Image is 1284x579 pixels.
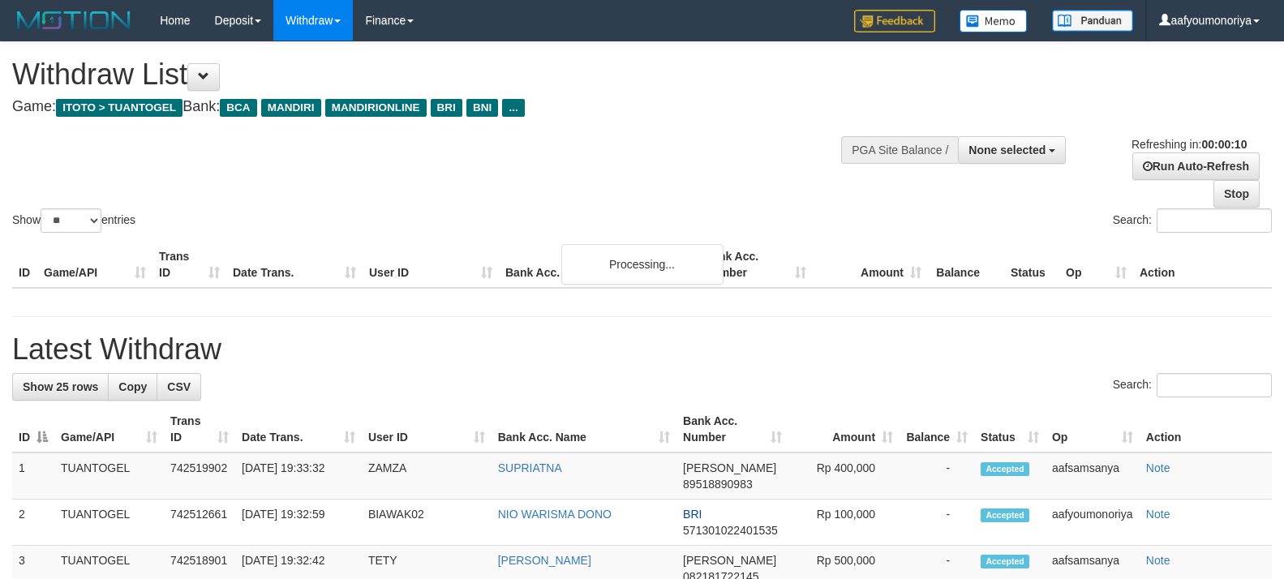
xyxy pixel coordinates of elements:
span: [PERSON_NAME] [683,554,776,567]
img: panduan.png [1052,10,1133,32]
h4: Game: Bank: [12,99,840,115]
span: BCA [220,99,256,117]
td: TUANTOGEL [54,452,164,500]
th: Date Trans.: activate to sort column ascending [235,406,362,452]
td: - [900,452,974,500]
span: BNI [466,99,498,117]
a: Note [1146,508,1170,521]
span: Accepted [981,555,1029,568]
a: Note [1146,554,1170,567]
span: CSV [167,380,191,393]
th: Balance: activate to sort column ascending [900,406,974,452]
td: Rp 100,000 [788,500,900,546]
a: Run Auto-Refresh [1132,152,1260,180]
th: Trans ID: activate to sort column ascending [164,406,235,452]
input: Search: [1157,208,1272,233]
input: Search: [1157,373,1272,397]
button: None selected [958,136,1066,164]
th: Bank Acc. Name: activate to sort column ascending [492,406,676,452]
label: Show entries [12,208,135,233]
td: 2 [12,500,54,546]
span: MANDIRI [261,99,321,117]
div: Processing... [561,244,724,285]
th: ID [12,242,37,288]
td: BIAWAK02 [362,500,492,546]
td: aafsamsanya [1046,452,1140,500]
th: Bank Acc. Name [499,242,698,288]
th: Amount: activate to sort column ascending [788,406,900,452]
a: Stop [1213,180,1260,208]
h1: Withdraw List [12,58,840,91]
th: User ID: activate to sort column ascending [362,406,492,452]
img: Feedback.jpg [854,10,935,32]
select: Showentries [41,208,101,233]
span: Refreshing in: [1132,138,1247,151]
th: Game/API [37,242,152,288]
th: Action [1133,242,1272,288]
strong: 00:00:10 [1201,138,1247,151]
a: Copy [108,373,157,401]
th: Bank Acc. Number: activate to sort column ascending [676,406,788,452]
span: Copy 89518890983 to clipboard [683,478,753,491]
div: PGA Site Balance / [841,136,958,164]
th: Status [1004,242,1059,288]
img: Button%20Memo.svg [960,10,1028,32]
label: Search: [1113,208,1272,233]
td: 1 [12,452,54,500]
td: ZAMZA [362,452,492,500]
th: Status: activate to sort column ascending [974,406,1046,452]
th: Bank Acc. Number [698,242,813,288]
td: 742512661 [164,500,235,546]
th: Amount [813,242,928,288]
a: CSV [157,373,201,401]
span: BRI [683,508,702,521]
th: ID: activate to sort column descending [12,406,54,452]
span: ITOTO > TUANTOGEL [56,99,183,117]
th: Balance [928,242,1004,288]
td: 742519902 [164,452,235,500]
span: Accepted [981,508,1029,522]
a: SUPRIATNA [498,461,562,474]
span: BRI [431,99,462,117]
td: Rp 400,000 [788,452,900,500]
a: Note [1146,461,1170,474]
th: Date Trans. [226,242,363,288]
img: MOTION_logo.png [12,8,135,32]
th: Game/API: activate to sort column ascending [54,406,164,452]
span: ... [502,99,524,117]
td: - [900,500,974,546]
span: Copy [118,380,147,393]
td: [DATE] 19:32:59 [235,500,362,546]
label: Search: [1113,373,1272,397]
th: User ID [363,242,499,288]
span: Copy 571301022401535 to clipboard [683,524,778,537]
a: NIO WARISMA DONO [498,508,612,521]
a: [PERSON_NAME] [498,554,591,567]
span: None selected [968,144,1046,157]
span: Show 25 rows [23,380,98,393]
th: Op: activate to sort column ascending [1046,406,1140,452]
td: aafyoumonoriya [1046,500,1140,546]
a: Show 25 rows [12,373,109,401]
th: Trans ID [152,242,226,288]
td: [DATE] 19:33:32 [235,452,362,500]
th: Action [1140,406,1272,452]
span: Accepted [981,462,1029,476]
h1: Latest Withdraw [12,333,1272,366]
td: TUANTOGEL [54,500,164,546]
span: [PERSON_NAME] [683,461,776,474]
th: Op [1059,242,1133,288]
span: MANDIRIONLINE [325,99,427,117]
